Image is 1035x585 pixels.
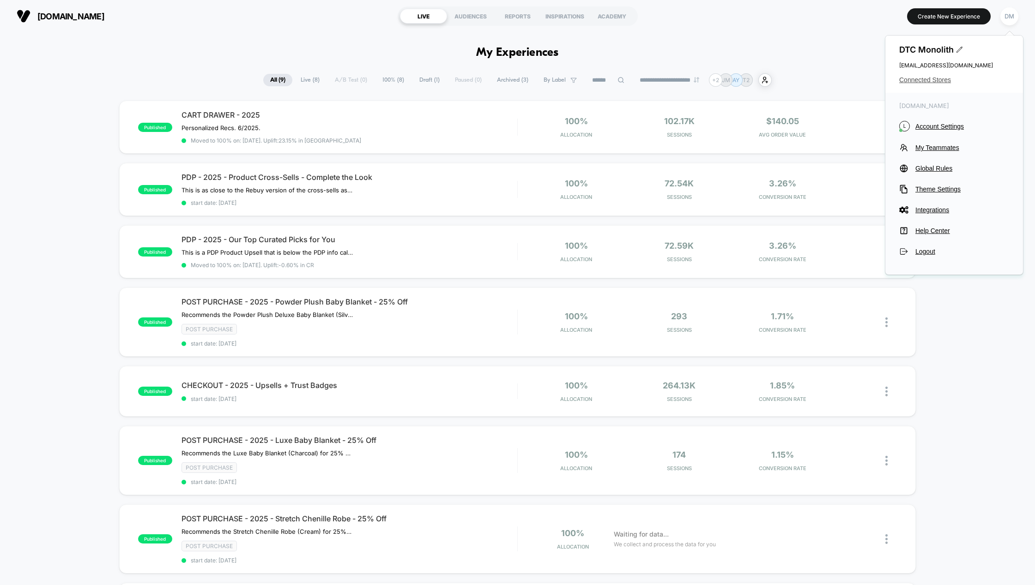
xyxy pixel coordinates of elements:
[565,116,588,126] span: 100%
[766,116,799,126] span: $140.05
[560,131,592,138] span: Allocation
[664,116,695,126] span: 102.17k
[733,194,832,200] span: CONVERSION RATE
[138,123,172,132] span: published
[138,534,172,543] span: published
[907,8,991,24] button: Create New Experience
[182,297,517,306] span: POST PURCHASE - 2025 - Powder Plush Baby Blanket - 25% Off
[565,450,588,460] span: 100%
[771,311,794,321] span: 1.71%
[899,205,1009,215] button: Integrations
[182,514,517,523] span: POST PURCHASE - 2025 - Stretch Chenille Robe - 25% Off
[14,9,107,24] button: [DOMAIN_NAME]
[182,528,353,535] span: Recommends the Stretch Chenille Robe (Cream) for 25% Off if you have any products from the Robes ...
[899,62,1009,69] span: [EMAIL_ADDRESS][DOMAIN_NAME]
[182,557,517,564] span: start date: [DATE]
[885,317,888,327] img: close
[665,241,694,251] span: 72.59k
[614,540,716,549] span: We collect and process the data for you
[915,248,1009,255] span: Logout
[138,317,172,327] span: published
[138,247,172,257] span: published
[899,226,1009,235] button: Help Center
[560,396,592,402] span: Allocation
[400,9,447,24] div: LIVE
[561,528,584,538] span: 100%
[191,137,361,144] span: Moved to 100% on: [DATE] . Uplift: 23.15% in [GEOGRAPHIC_DATA]
[182,478,517,485] span: start date: [DATE]
[769,241,796,251] span: 3.26%
[709,73,722,87] div: + 2
[630,396,728,402] span: Sessions
[588,9,636,24] div: ACADEMY
[544,77,566,84] span: By Label
[182,186,353,194] span: This is as close to the Rebuy version of the cross-sells as I can get. 4/2025.
[733,396,832,402] span: CONVERSION RATE
[447,9,494,24] div: AUDIENCES
[915,123,1009,130] span: Account Settings
[182,436,517,445] span: POST PURCHASE - 2025 - Luxe Baby Blanket - 25% Off
[915,185,1009,193] span: Theme Settings
[560,256,592,263] span: Allocation
[476,46,559,60] h1: My Experiences
[885,456,888,466] img: close
[733,131,832,138] span: AVG ORDER VALUE
[899,102,1009,109] span: [DOMAIN_NAME]
[182,311,353,318] span: Recommends the Powder Plush Deluxe Baby Blanket (Silver) for 25% Off if you have any products fro...
[182,173,517,182] span: PDP - 2025 - Product Cross-Sells - Complete the Look
[182,381,517,390] span: CHECKOUT - 2025 - Upsells + Trust Badges
[899,45,1009,54] span: DTC Monolith
[560,194,592,200] span: Allocation
[565,311,588,321] span: 100%
[630,256,728,263] span: Sessions
[541,9,588,24] div: INSPIRATIONS
[722,77,730,84] p: JM
[37,12,104,21] span: [DOMAIN_NAME]
[191,262,314,269] span: Moved to 100% on: [DATE] . Uplift: -0.60% in CR
[138,387,172,396] span: published
[182,124,260,131] span: Personalized Recs. 6/2025.
[771,450,794,460] span: 1.15%
[998,7,1021,26] button: DM
[182,395,517,402] span: start date: [DATE]
[565,241,588,251] span: 100%
[1000,7,1018,25] div: DM
[263,74,292,86] span: All ( 9 )
[630,465,728,472] span: Sessions
[770,381,795,390] span: 1.85%
[630,327,728,333] span: Sessions
[182,541,237,551] span: Post Purchase
[769,179,796,188] span: 3.26%
[733,327,832,333] span: CONVERSION RATE
[557,543,589,550] span: Allocation
[182,462,237,473] span: Post Purchase
[885,387,888,396] img: close
[694,77,699,83] img: end
[630,194,728,200] span: Sessions
[672,450,686,460] span: 174
[899,164,1009,173] button: Global Rules
[899,185,1009,194] button: Theme Settings
[915,227,1009,234] span: Help Center
[182,249,353,256] span: This is a PDP Product Upsell that is below the PDP info called "Our Top Curated Picks for You" re...
[182,235,517,244] span: PDP - 2025 - Our Top Curated Picks for You
[375,74,411,86] span: 100% ( 8 )
[671,311,687,321] span: 293
[899,121,1009,131] button: LAccount Settings
[915,206,1009,214] span: Integrations
[182,449,353,457] span: Recommends the Luxe Baby Blanket (Charcoal) for 25% Off if you have any products from the Baby Bl...
[663,381,696,390] span: 264.13k
[899,76,1009,84] button: Connected Stores
[899,247,1009,256] button: Logout
[733,465,832,472] span: CONVERSION RATE
[182,110,517,119] span: CART DRAWER - 2025
[560,465,592,472] span: Allocation
[899,121,910,131] i: L
[182,340,517,347] span: start date: [DATE]
[665,179,694,188] span: 72.54k
[630,131,728,138] span: Sessions
[490,74,535,86] span: Archived ( 3 )
[17,9,30,23] img: Visually logo
[899,143,1009,152] button: My Teammates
